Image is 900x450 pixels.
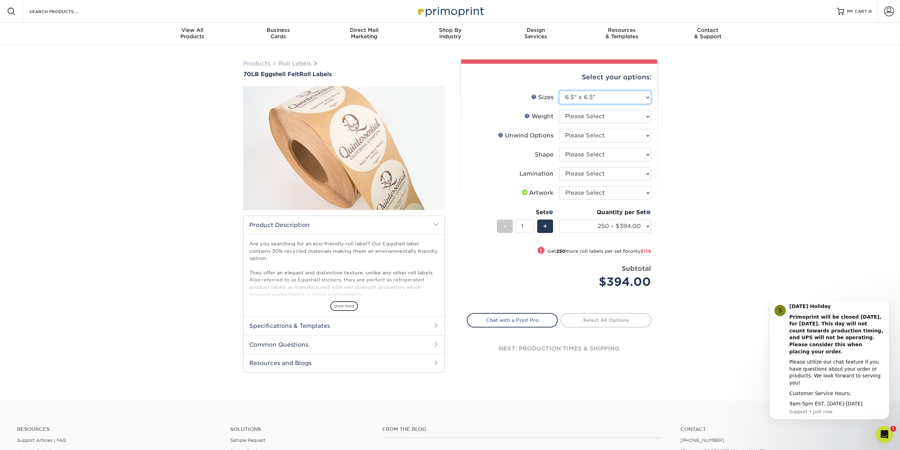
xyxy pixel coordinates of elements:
[407,27,493,33] span: Shop By
[321,23,407,45] a: Direct MailMarketing
[150,27,236,40] div: Products
[579,27,665,33] span: Resources
[321,27,407,33] span: Direct Mail
[243,71,299,78] span: 70LB Eggshell Felt
[498,131,553,140] div: Unwind Options
[244,317,445,335] h2: Specifications & Templates
[869,9,872,14] span: 0
[31,2,72,7] b: [DATE] Holiday
[493,27,579,40] div: Services
[503,221,506,232] span: -
[230,426,372,432] h4: Solutions
[535,150,553,159] div: Shape
[31,1,126,106] div: Message content
[521,189,553,197] div: Artwork
[561,313,651,327] a: Select All Options
[415,4,486,19] img: Primoprint
[665,27,751,40] div: & Support
[244,354,445,372] h2: Resources and Blogs
[16,3,27,15] div: Profile image for Support
[579,27,665,40] div: & Templates
[243,71,445,78] a: 70LB Eggshell FeltRoll Labels
[497,208,553,217] div: Sets
[524,112,553,121] div: Weight
[493,27,579,33] span: Design
[543,221,547,232] span: +
[407,27,493,40] div: Industry
[31,12,124,53] b: Primoprint will be closed [DATE], for [DATE]. This day will not count towards production timing, ...
[759,302,900,431] iframe: Intercom notifications message
[519,170,553,178] div: Lamination
[235,27,321,40] div: Cards
[467,313,558,327] a: Chat with a Print Pro
[2,428,60,448] iframe: Google Customer Reviews
[230,438,265,443] a: Sample Request
[630,249,651,254] span: only
[235,23,321,45] a: BusinessCards
[244,216,445,234] h2: Product Description
[680,438,724,443] a: [PHONE_NUMBER]
[680,426,883,432] a: Contact
[382,426,662,432] h4: From the Blog
[279,60,311,67] a: Roll Labels
[876,426,893,443] iframe: Intercom live chat
[31,89,126,96] div: Customer Service Hours;
[235,27,321,33] span: Business
[17,426,220,432] h4: Resources
[547,249,651,256] small: Get more roll labels per set for
[556,249,565,254] strong: 250
[531,93,553,102] div: Sizes
[847,8,867,15] span: MY CART
[564,273,651,290] div: $394.00
[244,335,445,354] h2: Common Questions
[407,23,493,45] a: Shop ByIndustry
[150,27,236,33] span: View All
[540,247,542,255] span: !
[330,301,358,311] span: show more
[243,60,270,67] a: Products
[249,240,439,348] p: Are you searching for an eco-friendly roll label? Our Eggshell label contains 30% recycled materi...
[243,71,445,78] h1: Roll Labels
[559,208,651,217] div: Quantity per Set
[665,23,751,45] a: Contact& Support
[321,27,407,40] div: Marketing
[493,23,579,45] a: DesignServices
[640,249,651,254] span: $119
[467,64,651,91] div: Select your options:
[622,264,651,272] strong: Subtotal
[29,7,98,16] input: SEARCH PRODUCTS.....
[243,78,445,218] img: 70LB Eggshell Felt 01
[579,23,665,45] a: Resources& Templates
[150,23,236,45] a: View AllProducts
[31,99,126,106] div: 9am-5pm EST, [DATE]-[DATE]
[467,327,651,370] div: next: production times & shipping
[890,426,896,432] span: 1
[665,27,751,33] span: Contact
[31,57,126,85] div: Please utilize our chat feature if you have questions about your order or products. We look forwa...
[31,107,126,113] p: Message from Support, sent Just now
